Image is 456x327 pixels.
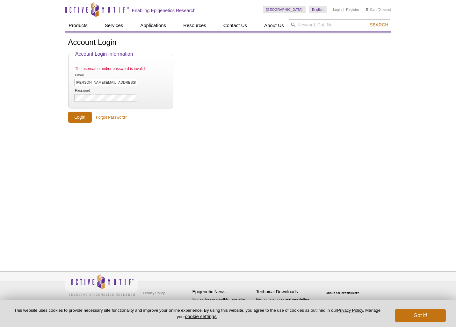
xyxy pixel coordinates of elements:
[333,7,342,12] a: Login
[366,6,391,13] li: (0 items)
[366,8,368,11] img: Your Cart
[132,8,196,13] h2: Enabling Epigenetics Research
[65,272,138,297] img: Active Motif,
[141,298,175,307] a: Terms & Conditions
[368,22,390,28] button: Search
[395,309,446,322] button: Got it!
[96,115,127,120] a: Forgot Password?
[74,88,107,93] label: Password
[309,6,327,13] a: English
[256,297,317,313] p: Get our brochures and newsletters, or request them by mail.
[337,308,363,313] a: Privacy Policy
[10,308,384,320] p: This website uses cookies to provide necessary site functionality and improve your online experie...
[263,6,306,13] a: [GEOGRAPHIC_DATA]
[141,288,166,298] a: Privacy Policy
[320,283,368,297] table: Click to Verify - This site chose Symantec SSL for secure e-commerce and confidential communicati...
[74,51,134,57] legend: Account Login Information
[370,22,388,27] span: Search
[192,289,253,295] h4: Epigenetic News
[260,19,288,31] a: About Us
[74,73,107,77] label: Email
[326,292,359,294] a: ABOUT SSL CERTIFICATES
[74,65,167,72] li: The username and/or password is invalid.
[65,19,91,31] a: Products
[68,38,388,47] h1: Account Login
[256,289,317,295] h4: Technical Downloads
[136,19,170,31] a: Applications
[220,19,251,31] a: Contact Us
[192,297,253,318] p: Sign up for our monthly newsletter highlighting recent publications in the field of epigenetics.
[366,7,377,12] a: Cart
[185,314,216,319] button: cookie settings
[346,7,359,12] a: Register
[288,19,391,30] input: Keyword, Cat. No.
[68,112,92,123] input: Login
[101,19,127,31] a: Services
[179,19,210,31] a: Resources
[344,6,344,13] li: |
